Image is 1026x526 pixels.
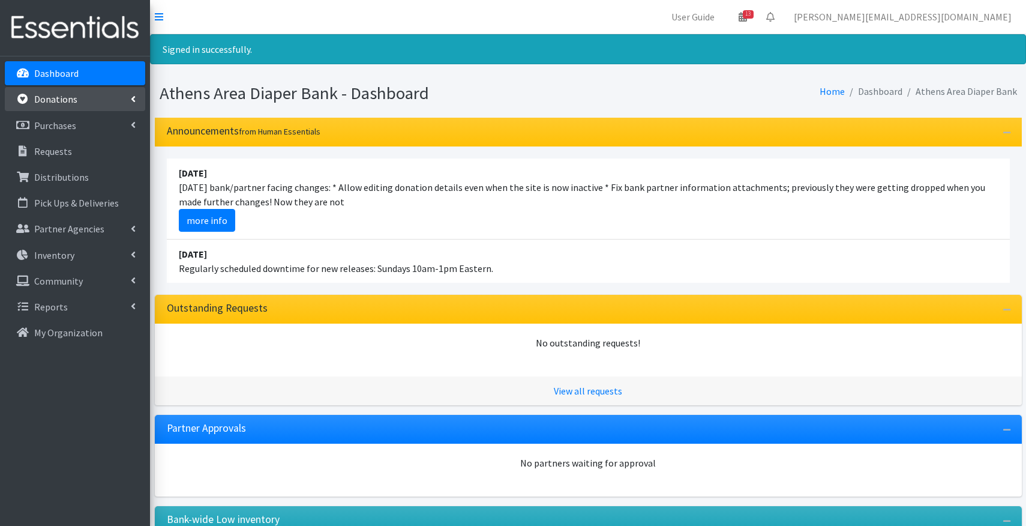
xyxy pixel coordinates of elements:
p: Reports [34,301,68,313]
div: No outstanding requests! [167,336,1010,350]
a: Pick Ups & Deliveries [5,191,145,215]
li: Regularly scheduled downtime for new releases: Sundays 10am-1pm Eastern. [167,240,1010,283]
li: Dashboard [845,83,902,100]
a: Partner Agencies [5,217,145,241]
small: from Human Essentials [239,126,320,137]
p: Inventory [34,249,74,261]
h1: Athens Area Diaper Bank - Dashboard [160,83,584,104]
a: Reports [5,295,145,319]
h3: Outstanding Requests [167,302,268,315]
p: Pick Ups & Deliveries [34,197,119,209]
p: Purchases [34,119,76,131]
a: Purchases [5,113,145,138]
a: Requests [5,139,145,163]
a: Dashboard [5,61,145,85]
a: My Organization [5,321,145,345]
li: [DATE] bank/partner facing changes: * Allow editing donation details even when the site is now in... [167,159,1010,240]
a: 13 [729,5,757,29]
strong: [DATE] [179,248,207,260]
p: Dashboard [34,67,79,79]
a: Home [820,85,845,97]
h3: Partner Approvals [167,422,246,435]
div: No partners waiting for approval [167,456,1010,470]
h3: Bank-wide Low inventory [167,513,280,526]
img: HumanEssentials [5,8,145,48]
a: Distributions [5,165,145,189]
h3: Announcements [167,125,320,138]
strong: [DATE] [179,167,207,179]
p: Community [34,275,83,287]
p: My Organization [34,327,103,339]
a: more info [179,209,235,232]
a: Donations [5,87,145,111]
p: Distributions [34,171,89,183]
a: [PERSON_NAME][EMAIL_ADDRESS][DOMAIN_NAME] [784,5,1021,29]
a: User Guide [662,5,724,29]
p: Partner Agencies [34,223,104,235]
p: Requests [34,145,72,157]
li: Athens Area Diaper Bank [902,83,1017,100]
div: Signed in successfully. [150,34,1026,64]
p: Donations [34,93,77,105]
a: Inventory [5,243,145,267]
span: 13 [743,10,754,19]
a: View all requests [554,385,622,397]
a: Community [5,269,145,293]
